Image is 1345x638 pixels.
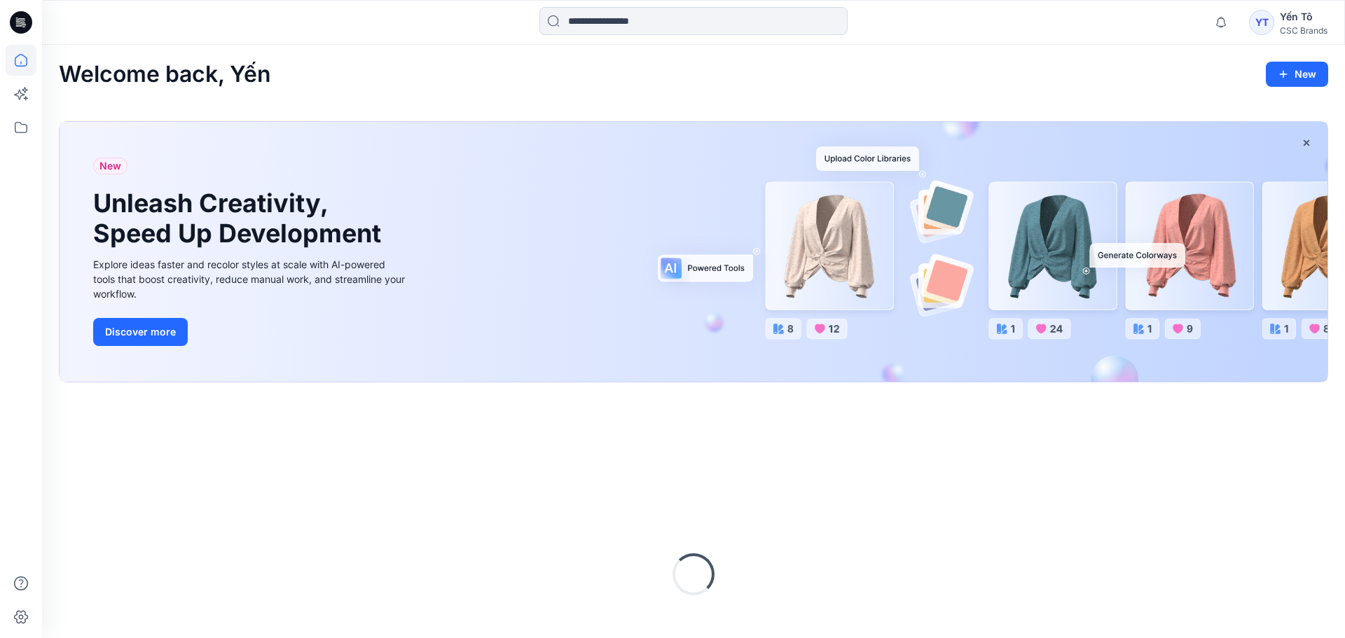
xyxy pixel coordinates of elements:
[93,318,408,346] a: Discover more
[1280,25,1327,36] div: CSC Brands
[1249,10,1274,35] div: YT
[99,158,121,174] span: New
[93,188,387,249] h1: Unleash Creativity, Speed Up Development
[93,318,188,346] button: Discover more
[1280,8,1327,25] div: Yến Tô
[59,62,271,88] h2: Welcome back, Yến
[1266,62,1328,87] button: New
[93,257,408,301] div: Explore ideas faster and recolor styles at scale with AI-powered tools that boost creativity, red...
